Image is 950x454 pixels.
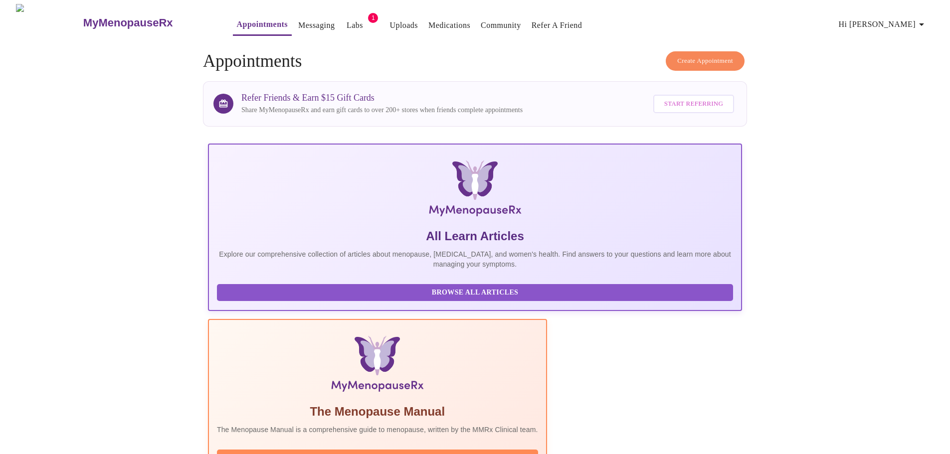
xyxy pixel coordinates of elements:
[217,284,733,302] button: Browse All Articles
[294,15,339,35] button: Messaging
[664,98,723,110] span: Start Referring
[83,16,173,29] h3: MyMenopauseRx
[477,15,525,35] button: Community
[16,4,82,41] img: MyMenopauseRx Logo
[82,5,212,40] a: MyMenopauseRx
[217,249,733,269] p: Explore our comprehensive collection of articles about menopause, [MEDICAL_DATA], and women's hea...
[217,404,538,420] h5: The Menopause Manual
[241,93,523,103] h3: Refer Friends & Earn $15 Gift Cards
[368,13,378,23] span: 1
[481,18,521,32] a: Community
[389,18,418,32] a: Uploads
[528,15,586,35] button: Refer a Friend
[233,14,292,36] button: Appointments
[385,15,422,35] button: Uploads
[237,17,288,31] a: Appointments
[677,55,733,67] span: Create Appointment
[424,15,474,35] button: Medications
[651,90,737,118] a: Start Referring
[217,425,538,435] p: The Menopause Manual is a comprehensive guide to menopause, written by the MMRx Clinical team.
[217,288,736,296] a: Browse All Articles
[839,17,928,31] span: Hi [PERSON_NAME]
[268,336,487,396] img: Menopause Manual
[666,51,745,71] button: Create Appointment
[347,18,363,32] a: Labs
[203,51,747,71] h4: Appointments
[298,18,335,32] a: Messaging
[339,15,371,35] button: Labs
[835,14,932,34] button: Hi [PERSON_NAME]
[227,287,723,299] span: Browse All Articles
[428,18,470,32] a: Medications
[653,95,734,113] button: Start Referring
[532,18,582,32] a: Refer a Friend
[217,228,733,244] h5: All Learn Articles
[241,105,523,115] p: Share MyMenopauseRx and earn gift cards to over 200+ stores when friends complete appointments
[297,160,653,220] img: MyMenopauseRx Logo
